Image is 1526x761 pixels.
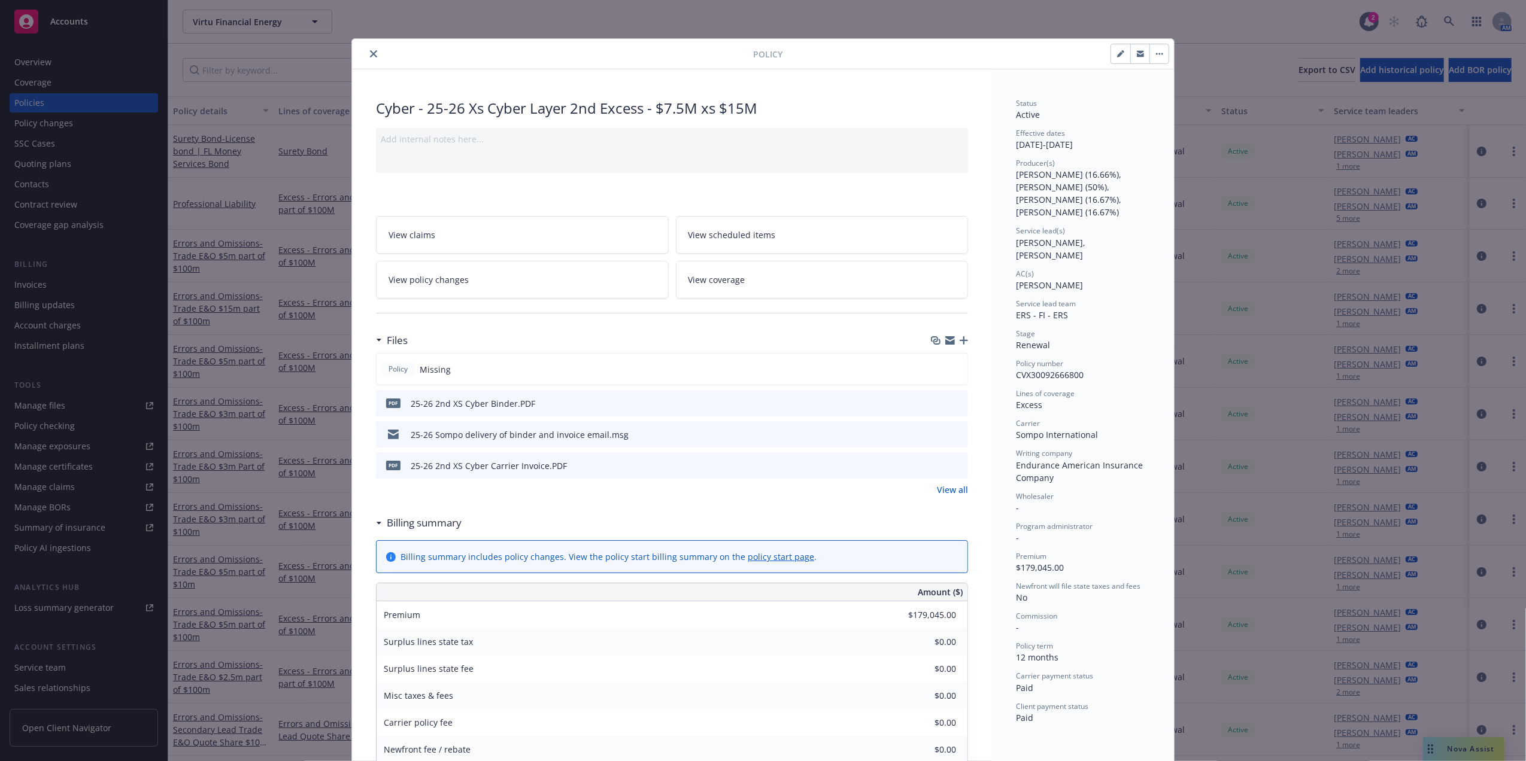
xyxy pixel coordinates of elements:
span: Lines of coverage [1016,388,1075,398]
span: [PERSON_NAME] (16.66%), [PERSON_NAME] (50%), [PERSON_NAME] (16.67%), [PERSON_NAME] (16.67%) [1016,169,1124,218]
span: Sompo International [1016,429,1098,440]
div: Cyber - 25-26 Xs Cyber Layer 2nd Excess - $7.5M xs $15M [376,98,968,118]
span: Effective dates [1016,128,1065,138]
span: Newfront will file state taxes and fees [1016,581,1140,591]
h3: Files [387,333,408,348]
button: preview file [952,459,963,472]
div: 25-26 2nd XS Cyber Binder.PDF [411,397,535,410]
span: Carrier policy fee [384,717,453,728]
div: Files [376,333,408,348]
a: View all [937,483,968,496]
a: View coverage [676,261,969,299]
span: Wholesaler [1016,491,1054,501]
span: Policy [753,48,782,60]
span: Carrier [1016,418,1040,428]
span: Paid [1016,712,1033,723]
span: - [1016,532,1019,543]
span: Client payment status [1016,701,1088,711]
input: 0.00 [885,687,963,705]
span: 12 months [1016,652,1058,663]
span: View coverage [688,273,745,286]
span: View scheduled items [688,229,776,241]
span: View claims [389,229,435,241]
div: 25-26 Sompo delivery of binder and invoice email.msg [411,428,629,441]
span: Policy term [1016,641,1053,651]
h3: Billing summary [387,515,462,531]
span: Policy number [1016,358,1063,369]
span: Policy [386,364,410,375]
span: Active [1016,109,1040,120]
input: 0.00 [885,606,963,624]
span: ERS - FI - ERS [1016,309,1068,321]
span: Stage [1016,328,1035,339]
button: preview file [952,397,963,410]
div: Billing summary [376,515,462,531]
span: Service lead team [1016,299,1076,309]
a: policy start page [748,551,814,562]
span: No [1016,592,1027,603]
span: Surplus lines state fee [384,663,474,674]
div: Excess [1016,398,1150,411]
span: - [1016,502,1019,513]
span: Writing company [1016,448,1072,458]
div: 25-26 2nd XS Cyber Carrier Invoice.PDF [411,459,567,472]
span: [PERSON_NAME] [1016,279,1083,291]
span: PDF [386,461,401,470]
span: Newfront fee / rebate [384,744,471,755]
div: [DATE] - [DATE] [1016,128,1150,151]
button: download file [933,459,943,472]
button: download file [933,428,943,441]
span: Commission [1016,611,1057,621]
button: preview file [952,428,963,441]
input: 0.00 [885,633,963,651]
span: Endurance American Insurance Company [1016,459,1145,483]
a: View policy changes [376,261,669,299]
button: download file [933,397,943,410]
span: Paid [1016,682,1033,693]
span: Carrier payment status [1016,671,1093,681]
span: AC(s) [1016,269,1034,279]
span: PDF [386,398,401,407]
span: Misc taxes & fees [384,690,453,701]
span: CVX30092666800 [1016,369,1084,380]
span: View policy changes [389,273,469,286]
input: 0.00 [885,660,963,678]
span: Service lead(s) [1016,226,1065,236]
span: $179,045.00 [1016,562,1064,573]
span: Premium [1016,551,1046,561]
div: Add internal notes here... [381,133,963,145]
span: Renewal [1016,339,1050,351]
a: View claims [376,216,669,254]
div: Billing summary includes policy changes. View the policy start billing summary on the . [401,550,817,563]
span: - [1016,622,1019,633]
span: Surplus lines state tax [384,636,473,647]
span: [PERSON_NAME], [PERSON_NAME] [1016,237,1088,261]
span: Status [1016,98,1037,108]
input: 0.00 [885,714,963,732]
button: close [366,47,381,61]
span: Amount ($) [918,586,963,598]
a: View scheduled items [676,216,969,254]
span: Producer(s) [1016,158,1055,168]
span: Premium [384,609,420,620]
span: Missing [420,363,451,376]
span: Program administrator [1016,521,1093,531]
input: 0.00 [885,741,963,759]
